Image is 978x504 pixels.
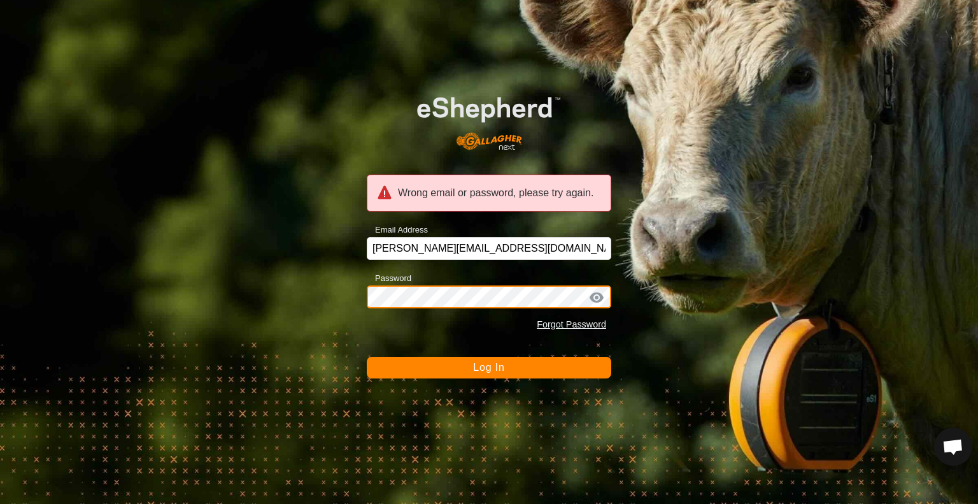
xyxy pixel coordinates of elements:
[367,237,611,260] input: Email Address
[367,272,411,285] label: Password
[473,362,504,373] span: Log In
[367,357,611,378] button: Log In
[537,319,606,329] a: Forgot Password
[934,428,972,466] a: Open chat
[391,76,586,160] img: E-shepherd Logo
[367,224,428,236] label: Email Address
[367,175,611,212] div: Wrong email or password, please try again.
